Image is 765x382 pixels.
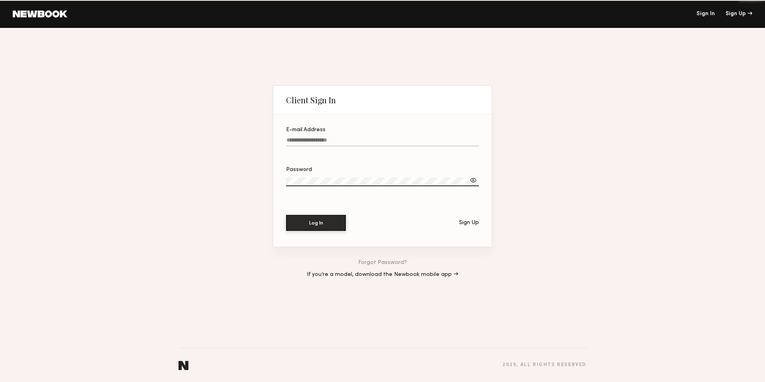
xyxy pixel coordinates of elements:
div: Sign Up [459,220,479,226]
input: E-mail Address [286,137,479,146]
a: If you’re a model, download the Newbook mobile app → [307,272,458,278]
button: Log In [286,215,346,231]
div: Sign Up [726,11,752,17]
div: Client Sign In [286,95,336,105]
div: Password [286,167,479,173]
a: Forgot Password? [358,260,407,266]
div: E-mail Address [286,127,479,133]
input: Password [286,177,479,186]
a: Sign In [696,11,715,17]
div: 2025 , all rights reserved [502,362,586,368]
